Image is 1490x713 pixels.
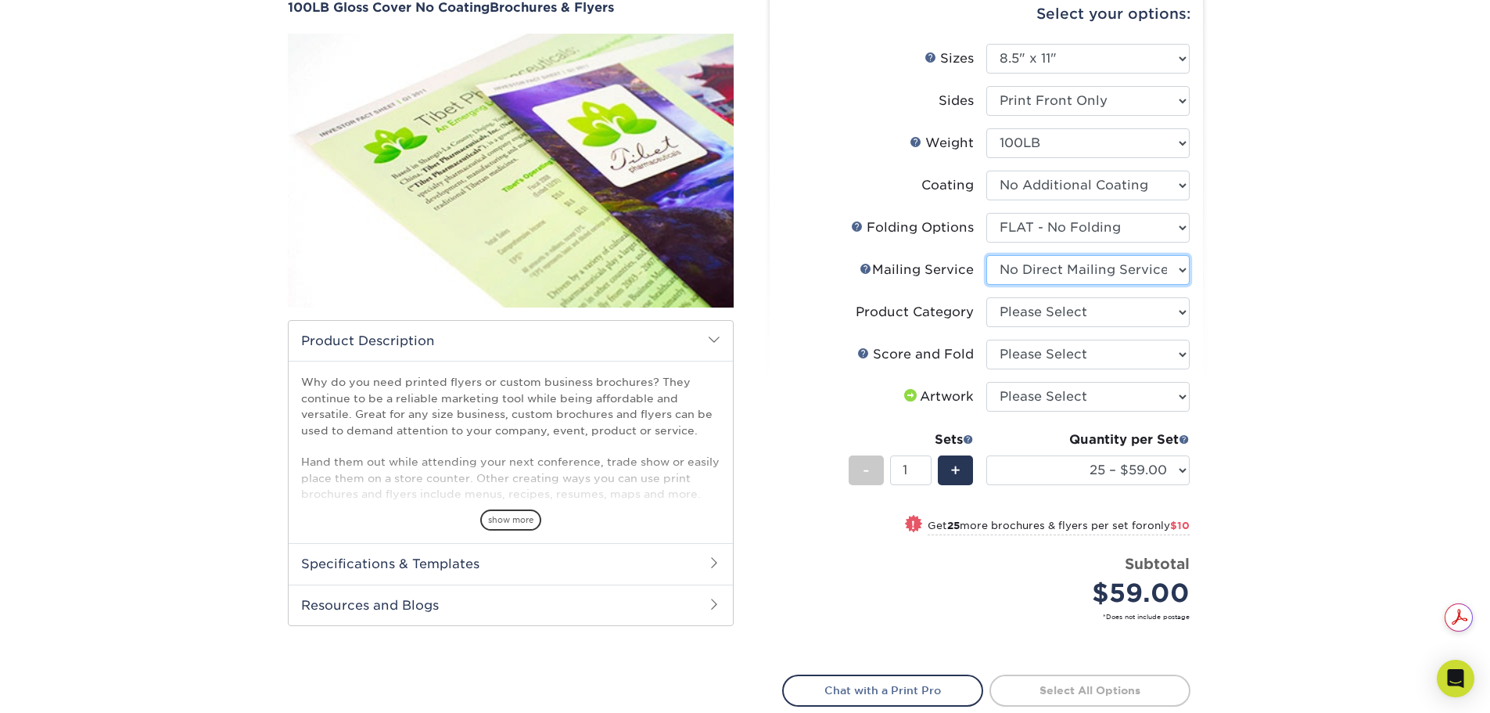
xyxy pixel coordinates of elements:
[928,520,1190,535] small: Get more brochures & flyers per set for
[795,612,1190,621] small: *Does not include postage
[925,49,974,68] div: Sizes
[289,585,733,625] h2: Resources and Blogs
[860,261,974,279] div: Mailing Service
[939,92,974,110] div: Sides
[849,430,974,449] div: Sets
[301,374,720,566] p: Why do you need printed flyers or custom business brochures? They continue to be a reliable marke...
[1437,660,1474,697] div: Open Intercom Messenger
[1147,520,1190,531] span: only
[910,134,974,153] div: Weight
[1170,520,1190,531] span: $10
[950,459,960,482] span: +
[480,510,541,531] span: show more
[986,430,1190,449] div: Quantity per Set
[947,520,960,531] strong: 25
[288,16,734,325] img: 100LB Gloss Cover<br/>No Coating 01
[989,675,1190,706] a: Select All Options
[857,345,974,364] div: Score and Fold
[1125,555,1190,572] strong: Subtotal
[921,176,974,195] div: Coating
[901,387,974,406] div: Artwork
[911,517,915,533] span: !
[863,459,870,482] span: -
[851,218,974,237] div: Folding Options
[289,321,733,361] h2: Product Description
[289,543,733,584] h2: Specifications & Templates
[998,574,1190,612] div: $59.00
[782,675,983,706] a: Chat with a Print Pro
[856,303,974,322] div: Product Category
